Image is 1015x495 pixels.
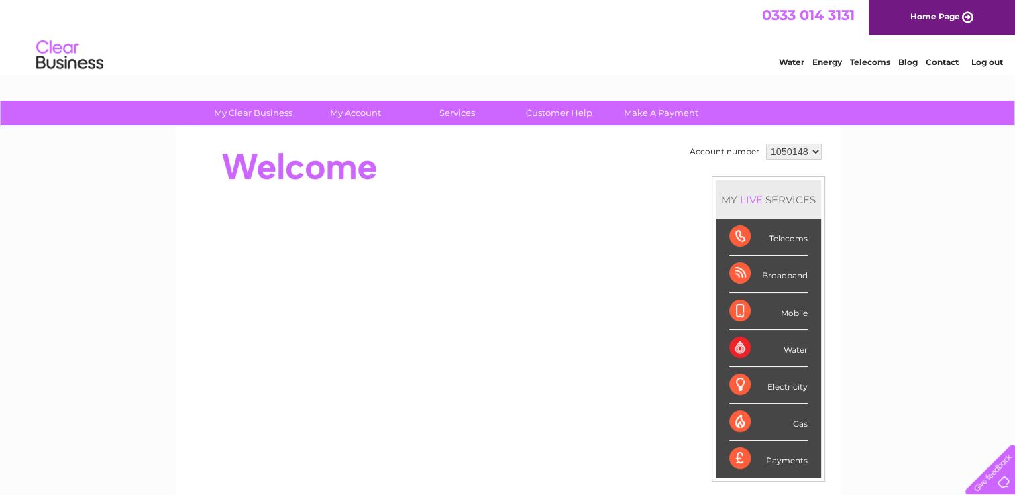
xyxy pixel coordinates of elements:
[762,7,855,23] a: 0333 014 3131
[729,330,808,367] div: Water
[850,57,890,67] a: Telecoms
[716,180,821,219] div: MY SERVICES
[729,219,808,256] div: Telecoms
[191,7,825,65] div: Clear Business is a trading name of Verastar Limited (registered in [GEOGRAPHIC_DATA] No. 3667643...
[737,193,765,206] div: LIVE
[36,35,104,76] img: logo.png
[729,404,808,441] div: Gas
[686,140,763,163] td: Account number
[729,367,808,404] div: Electricity
[606,101,716,125] a: Make A Payment
[402,101,513,125] a: Services
[898,57,918,67] a: Blog
[729,441,808,477] div: Payments
[300,101,411,125] a: My Account
[729,256,808,292] div: Broadband
[779,57,804,67] a: Water
[812,57,842,67] a: Energy
[926,57,959,67] a: Contact
[504,101,615,125] a: Customer Help
[971,57,1002,67] a: Log out
[729,293,808,330] div: Mobile
[198,101,309,125] a: My Clear Business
